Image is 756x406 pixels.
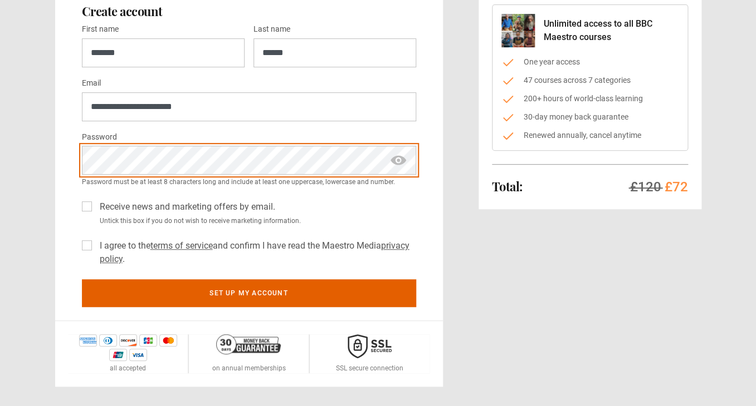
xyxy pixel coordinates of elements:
[129,349,147,361] img: visa
[389,146,407,175] span: show password
[82,279,416,307] button: Set up my account
[159,334,177,346] img: mastercard
[95,216,416,226] small: Untick this box if you do not wish to receive marketing information.
[253,23,290,36] label: Last name
[139,334,157,346] img: jcb
[501,130,679,141] li: Renewed annually, cancel anytime
[110,363,146,373] p: all accepted
[82,23,119,36] label: First name
[501,56,679,68] li: One year access
[501,75,679,86] li: 47 courses across 7 categories
[99,334,117,346] img: diners
[501,111,679,123] li: 30-day money back guarantee
[82,131,117,144] label: Password
[492,180,523,193] h2: Total:
[336,363,403,373] p: SSL secure connection
[665,179,688,195] span: £72
[630,179,661,195] span: £120
[150,240,213,251] a: terms of service
[82,177,416,187] small: Password must be at least 8 characters long and include at least one uppercase, lowercase and num...
[216,334,281,354] img: 30-day-money-back-guarantee-c866a5dd536ff72a469b.png
[119,334,137,346] img: discover
[212,363,285,373] p: on annual memberships
[79,334,97,346] img: amex
[95,239,416,266] label: I agree to the and confirm I have read the Maestro Media .
[82,77,101,90] label: Email
[544,17,679,44] p: Unlimited access to all BBC Maestro courses
[109,349,127,361] img: unionpay
[501,93,679,105] li: 200+ hours of world-class learning
[82,4,416,18] h2: Create account
[95,200,275,214] label: Receive news and marketing offers by email.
